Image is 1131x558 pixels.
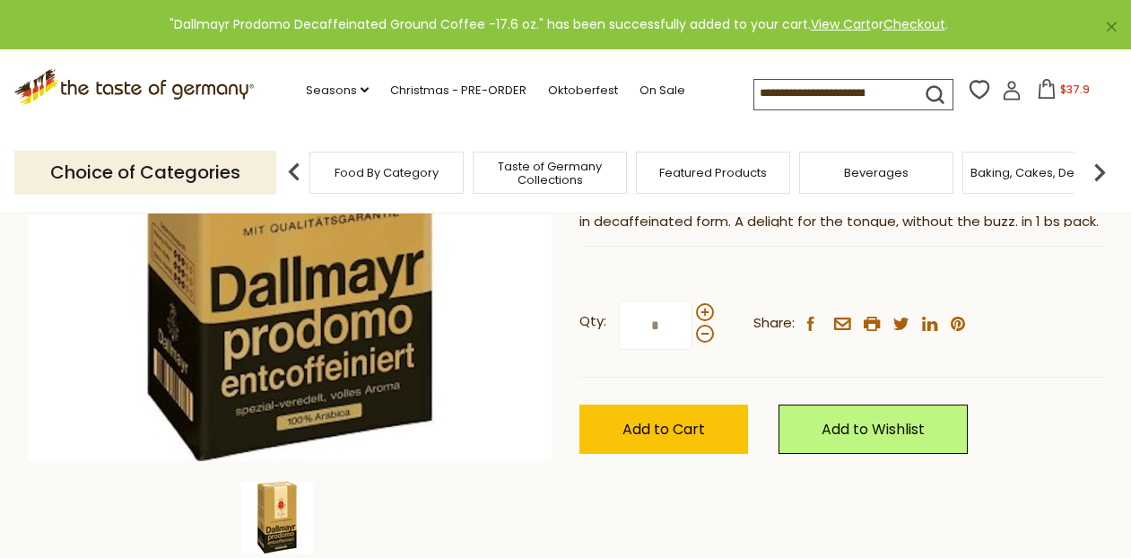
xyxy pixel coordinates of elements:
[478,160,622,187] a: Taste of Germany Collections
[579,310,606,333] strong: Qty:
[241,482,313,554] img: Dallmayr Decaffeinated Ground Coffee
[619,301,692,350] input: Qty:
[335,166,439,179] a: Food By Category
[1106,22,1117,32] a: ×
[579,405,748,454] button: Add to Cart
[276,154,312,190] img: previous arrow
[811,15,871,33] a: View Cart
[970,166,1109,179] a: Baking, Cakes, Desserts
[753,312,795,335] span: Share:
[883,15,945,33] a: Checkout
[390,81,526,100] a: Christmas - PRE-ORDER
[1025,79,1101,106] button: $37.9
[548,81,618,100] a: Oktoberfest
[1060,82,1090,97] span: $37.9
[1082,154,1118,190] img: next arrow
[14,151,276,195] p: Choice of Categories
[306,81,369,100] a: Seasons
[639,81,685,100] a: On Sale
[844,166,909,179] a: Beverages
[14,14,1102,35] div: "Dallmayr Prodomo Decaffeinated Ground Coffee -17.6 oz." has been successfully added to your cart...
[659,166,767,179] a: Featured Products
[622,419,705,440] span: Add to Cart
[779,405,968,454] a: Add to Wishlist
